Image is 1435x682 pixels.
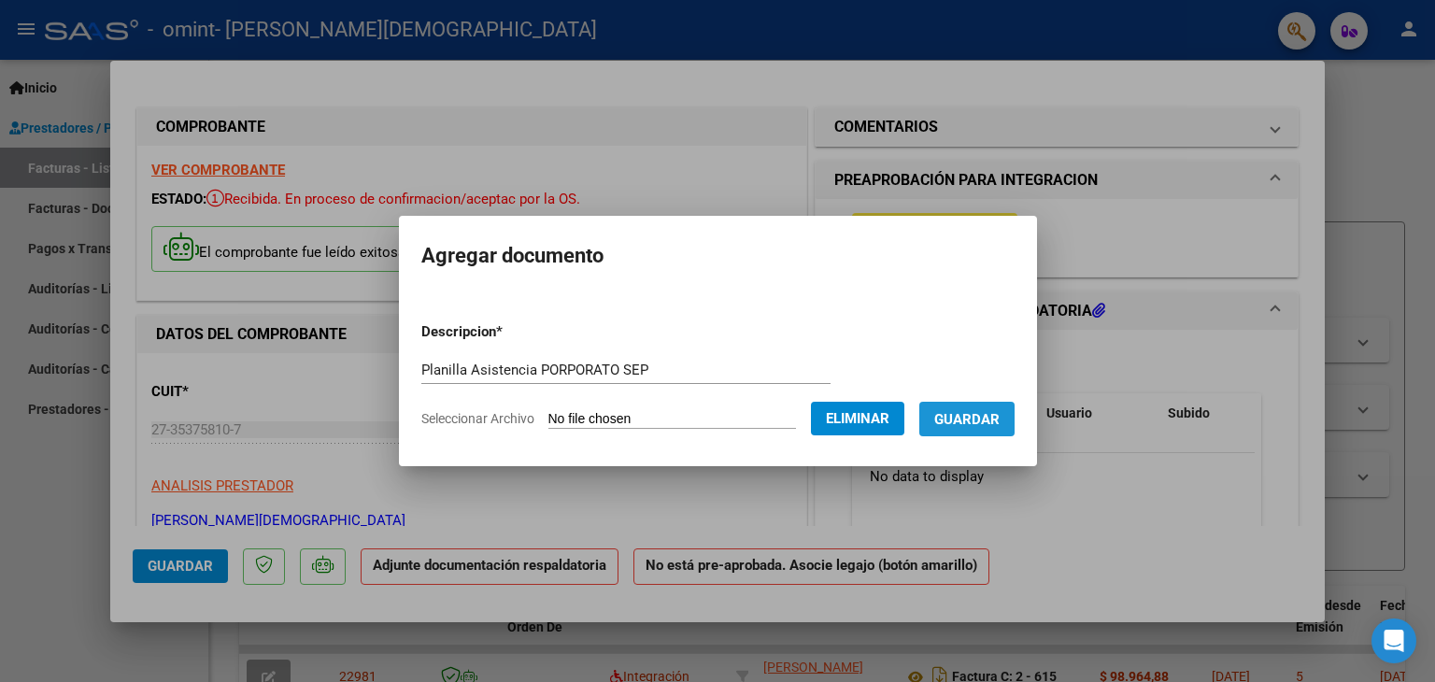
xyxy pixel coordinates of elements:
span: Seleccionar Archivo [421,411,534,426]
p: Descripcion [421,321,600,343]
span: Guardar [934,411,1000,428]
span: Eliminar [826,410,889,427]
div: Open Intercom Messenger [1371,618,1416,663]
button: Eliminar [811,402,904,435]
button: Guardar [919,402,1015,436]
h2: Agregar documento [421,238,1015,274]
